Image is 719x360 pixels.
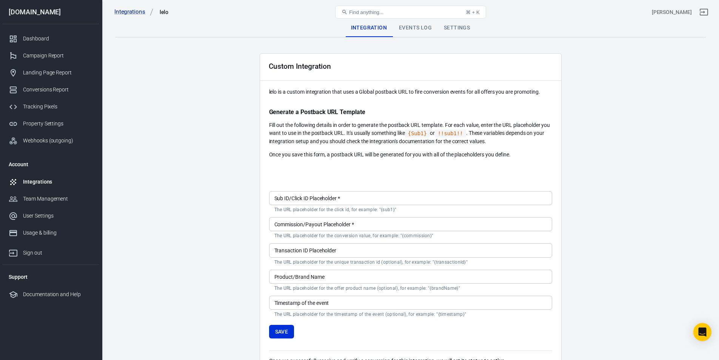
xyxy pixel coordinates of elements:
[269,151,552,159] p: Once you save this form, a postback URL will be generated for you with all of the placeholders yo...
[23,195,93,203] div: Team Management
[405,130,430,138] code: Click to copy
[3,173,99,190] a: Integrations
[269,270,552,284] input: {brandName}
[23,86,93,94] div: Conversions Report
[393,19,438,37] div: Events Log
[269,325,294,339] button: Save
[23,229,93,237] div: Usage & billing
[3,241,99,261] a: Sign out
[335,6,486,19] button: Find anything...⌘ + K
[274,207,547,213] p: The URL placeholder for the click id, for example: "{sub1}"
[269,296,552,310] input: {timestamp}
[3,30,99,47] a: Dashboard
[435,130,466,138] code: Click to copy
[23,69,93,77] div: Landing Page Report
[23,212,93,220] div: User Settings
[23,137,93,145] div: Webhooks (outgoing)
[3,81,99,98] a: Conversions Report
[693,323,711,341] div: Open Intercom Messenger
[160,8,169,16] div: lelo
[695,3,713,21] a: Sign out
[349,9,383,15] span: Find anything...
[23,290,93,298] div: Documentation and Help
[3,64,99,81] a: Landing Page Report
[3,224,99,241] a: Usage & billing
[3,155,99,173] li: Account
[269,243,552,257] input: {transactionId}
[3,9,99,15] div: [DOMAIN_NAME]
[269,217,552,231] input: {commission}
[466,9,480,15] div: ⌘ + K
[274,285,547,291] p: The URL placeholder for the offer product name (optional), for example: "{brandName}"
[23,178,93,186] div: Integrations
[269,121,552,145] p: Fill out the following details in order to generate the postback URL template. For each value, en...
[3,47,99,64] a: Campaign Report
[269,62,331,70] div: Custom Integration
[23,120,93,128] div: Property Settings
[274,259,547,265] p: The URL placeholder for the unique transaction id (optional), for example: "{transactionId}"
[3,115,99,132] a: Property Settings
[3,98,99,115] a: Tracking Pixels
[3,190,99,207] a: Team Management
[114,8,154,16] a: Integrations
[3,207,99,224] a: User Settings
[23,52,93,60] div: Campaign Report
[652,8,692,16] div: Account id: ALiREBa8
[438,19,476,37] div: Settings
[269,191,552,205] input: {sub1}
[3,132,99,149] a: Webhooks (outgoing)
[3,268,99,286] li: Support
[274,311,547,317] p: The URL placeholder for the timestamp of the event (optional), for example: "{timestamp}"
[23,35,93,43] div: Dashboard
[23,249,93,257] div: Sign out
[274,233,547,239] p: The URL placeholder for the conversion value, for example: "{commission}"
[345,19,393,37] div: Integration
[269,108,552,116] p: Generate a Postback URL Template
[23,103,93,111] div: Tracking Pixels
[269,88,552,96] p: lelo is a custom integration that uses a Global postback URL to fire conversion events for all of...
